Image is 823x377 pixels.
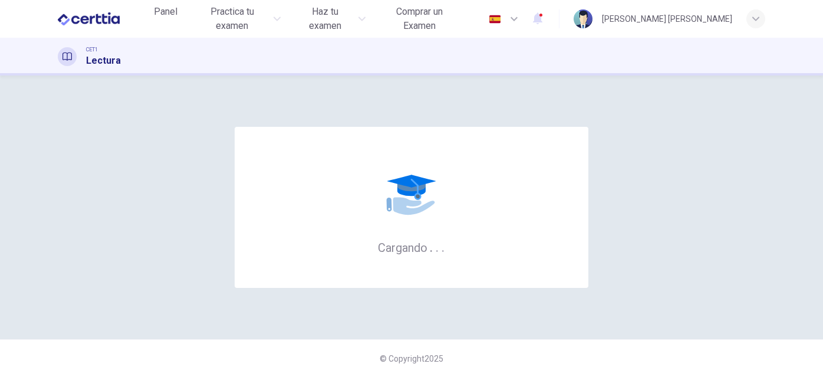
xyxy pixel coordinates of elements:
[441,237,445,256] h6: .
[375,1,464,37] button: Comprar un Examen
[602,12,732,26] div: [PERSON_NAME] [PERSON_NAME]
[295,5,354,33] span: Haz tu examen
[429,237,433,256] h6: .
[154,5,177,19] span: Panel
[86,45,98,54] span: CET1
[290,1,370,37] button: Haz tu examen
[58,7,147,31] a: CERTTIA logo
[147,1,185,37] a: Panel
[378,240,445,255] h6: Cargando
[147,1,185,22] button: Panel
[380,354,443,363] span: © Copyright 2025
[380,5,459,33] span: Comprar un Examen
[86,54,121,68] h1: Lectura
[435,237,439,256] h6: .
[574,9,592,28] img: Profile picture
[194,5,271,33] span: Practica tu examen
[488,15,502,24] img: es
[58,7,120,31] img: CERTTIA logo
[189,1,286,37] button: Practica tu examen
